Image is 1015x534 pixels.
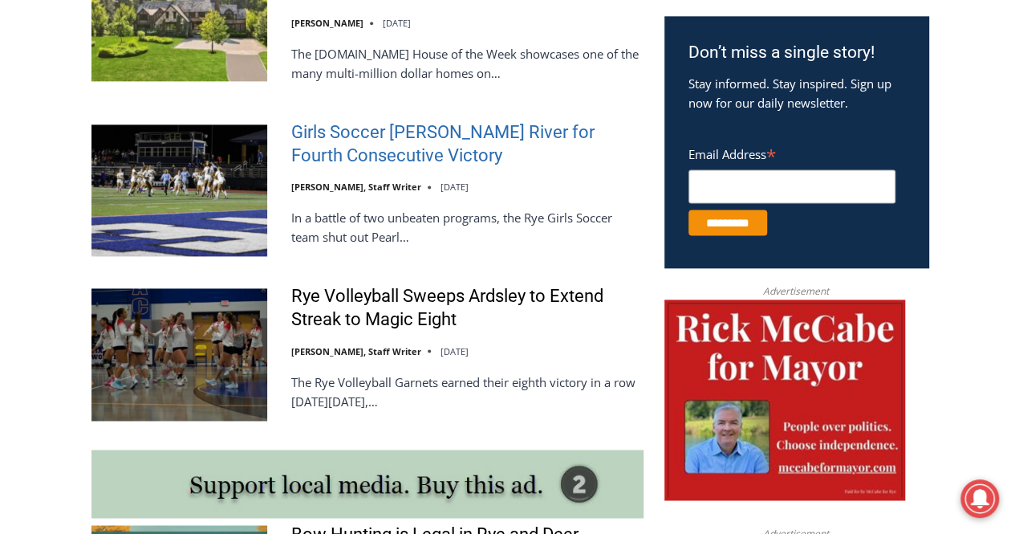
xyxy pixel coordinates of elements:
[291,345,421,357] a: [PERSON_NAME], Staff Writer
[420,160,744,196] span: Intern @ [DOMAIN_NAME]
[91,288,267,420] img: Rye Volleyball Sweeps Ardsley to Extend Streak to Magic Eight
[386,156,777,200] a: Intern @ [DOMAIN_NAME]
[13,161,213,198] h4: [PERSON_NAME] Read Sanctuary Fall Fest: [DATE]
[291,285,644,331] a: Rye Volleyball Sweeps Ardsley to Extend Streak to Magic Eight
[383,17,411,29] time: [DATE]
[291,17,363,29] a: [PERSON_NAME]
[291,181,421,193] a: [PERSON_NAME], Staff Writer
[664,300,905,500] img: McCabe for Mayor
[91,124,267,256] img: Girls Soccer Blanks Pearl River for Fourth Consecutive Victory
[405,1,758,156] div: "We would have speakers with experience in local journalism speak to us about their experiences a...
[168,139,176,155] div: 6
[441,181,469,193] time: [DATE]
[291,373,644,411] p: The Rye Volleyball Garnets earned their eighth victory in a row [DATE][DATE],…
[91,450,644,518] img: support local media, buy this ad
[688,40,904,66] h3: Don’t miss a single story!
[747,283,845,299] span: Advertisement
[1,160,240,200] a: [PERSON_NAME] Read Sanctuary Fall Fest: [DATE]
[688,138,895,167] label: Email Address
[168,45,232,135] div: Two by Two Animal Haven & The Nature Company: The Wild World of Animals
[291,121,644,167] a: Girls Soccer [PERSON_NAME] River for Fourth Consecutive Victory
[180,139,184,155] div: /
[188,139,195,155] div: 6
[688,74,904,112] p: Stay informed. Stay inspired. Sign up now for our daily newsletter.
[291,44,644,83] p: The [DOMAIN_NAME] House of the Week showcases one of the many multi-million dollar homes on…
[441,345,469,357] time: [DATE]
[291,208,644,247] p: In a battle of two unbeaten programs, the Rye Girls Soccer team shut out Pearl…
